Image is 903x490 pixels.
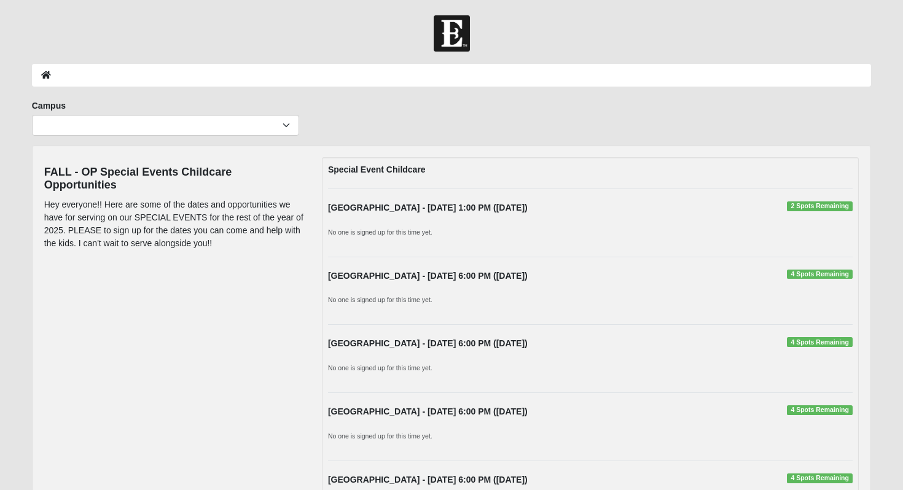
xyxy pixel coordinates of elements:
[328,364,432,371] small: No one is signed up for this time yet.
[328,271,528,281] strong: [GEOGRAPHIC_DATA] - [DATE] 6:00 PM ([DATE])
[787,270,853,279] span: 4 Spots Remaining
[44,166,303,192] h4: FALL - OP Special Events Childcare Opportunities
[328,165,426,174] strong: Special Event Childcare
[32,99,66,112] label: Campus
[787,473,853,483] span: 4 Spots Remaining
[328,338,528,348] strong: [GEOGRAPHIC_DATA] - [DATE] 6:00 PM ([DATE])
[328,203,528,212] strong: [GEOGRAPHIC_DATA] - [DATE] 1:00 PM ([DATE])
[328,432,432,440] small: No one is signed up for this time yet.
[328,296,432,303] small: No one is signed up for this time yet.
[328,475,528,484] strong: [GEOGRAPHIC_DATA] - [DATE] 6:00 PM ([DATE])
[434,15,470,52] img: Church of Eleven22 Logo
[44,198,303,250] p: Hey everyone!! Here are some of the dates and opportunities we have for serving on our SPECIAL EV...
[787,201,853,211] span: 2 Spots Remaining
[787,405,853,415] span: 4 Spots Remaining
[328,228,432,236] small: No one is signed up for this time yet.
[328,406,528,416] strong: [GEOGRAPHIC_DATA] - [DATE] 6:00 PM ([DATE])
[787,337,853,347] span: 4 Spots Remaining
